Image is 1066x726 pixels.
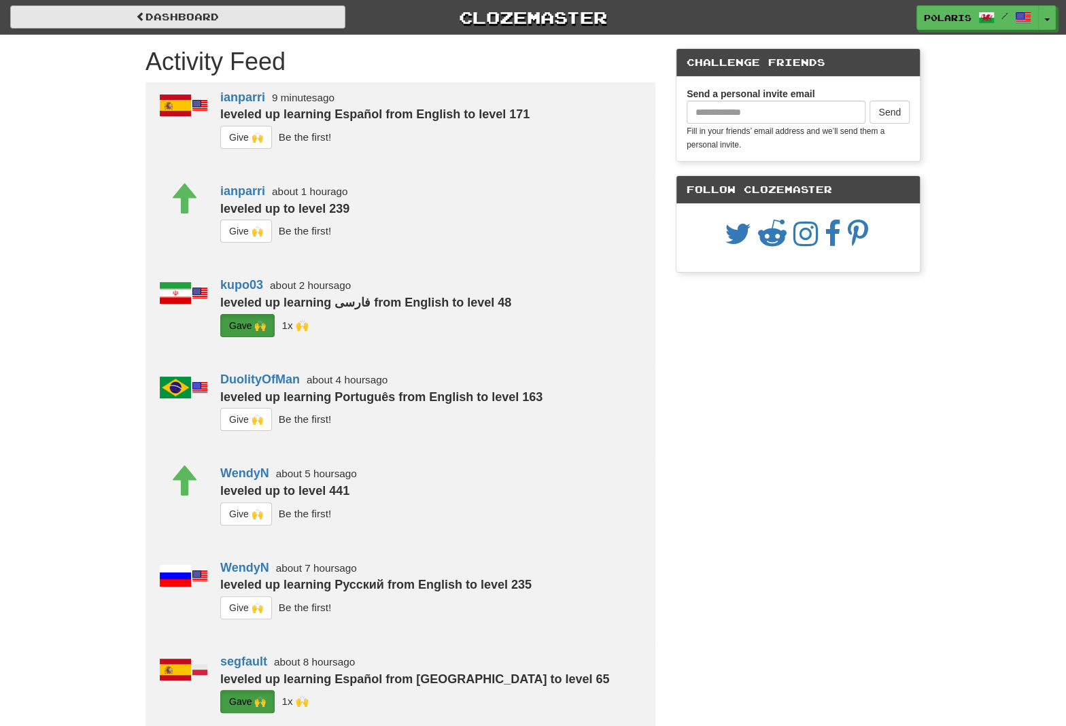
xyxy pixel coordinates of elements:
strong: leveled up learning Português from English to level 163 [220,390,543,404]
a: ianparri [220,184,265,198]
strong: leveled up learning Русский from English to level 235 [220,578,532,591]
small: Be the first! [279,413,331,425]
a: WendyN [220,561,269,574]
small: p0laris [281,319,308,331]
a: p0laris / [916,5,1039,30]
a: Clozemaster [366,5,701,29]
button: Give 🙌 [220,502,272,525]
span: p0laris [924,12,972,24]
small: 9 minutes ago [272,92,334,103]
span: / [1001,11,1008,20]
div: Follow Clozemaster [676,176,920,204]
a: segfault [220,655,267,668]
a: ianparri [220,90,265,104]
button: Gave 🙌 [220,314,275,337]
a: WendyN [220,466,269,480]
strong: leveled up learning فارسی from English to level 48 [220,296,511,309]
small: p0laris [281,695,308,707]
small: about 4 hours ago [307,374,388,385]
small: about 2 hours ago [270,279,351,291]
button: Give 🙌 [220,126,272,149]
button: Gave 🙌 [220,690,275,713]
button: Give 🙌 [220,408,272,431]
a: DuolityOfMan [220,373,300,386]
strong: leveled up learning Español from English to level 171 [220,107,530,121]
a: kupo03 [220,278,263,292]
small: about 1 hour ago [272,186,347,197]
small: Be the first! [279,131,331,143]
button: Give 🙌 [220,220,272,243]
strong: leveled up to level 441 [220,484,349,498]
small: Fill in your friends’ email address and we’ll send them a personal invite. [687,126,884,150]
a: Dashboard [10,5,345,29]
small: Be the first! [279,602,331,613]
small: about 8 hours ago [274,656,355,668]
strong: leveled up learning Español from [GEOGRAPHIC_DATA] to level 65 [220,672,609,686]
small: about 5 hours ago [276,468,357,479]
small: Be the first! [279,225,331,237]
small: Be the first! [279,507,331,519]
strong: Send a personal invite email [687,88,814,99]
strong: leveled up to level 239 [220,202,349,215]
div: Challenge Friends [676,49,920,77]
h1: Activity Feed [145,48,655,75]
button: Give 🙌 [220,596,272,619]
small: about 7 hours ago [276,562,357,574]
button: Send [870,101,910,124]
